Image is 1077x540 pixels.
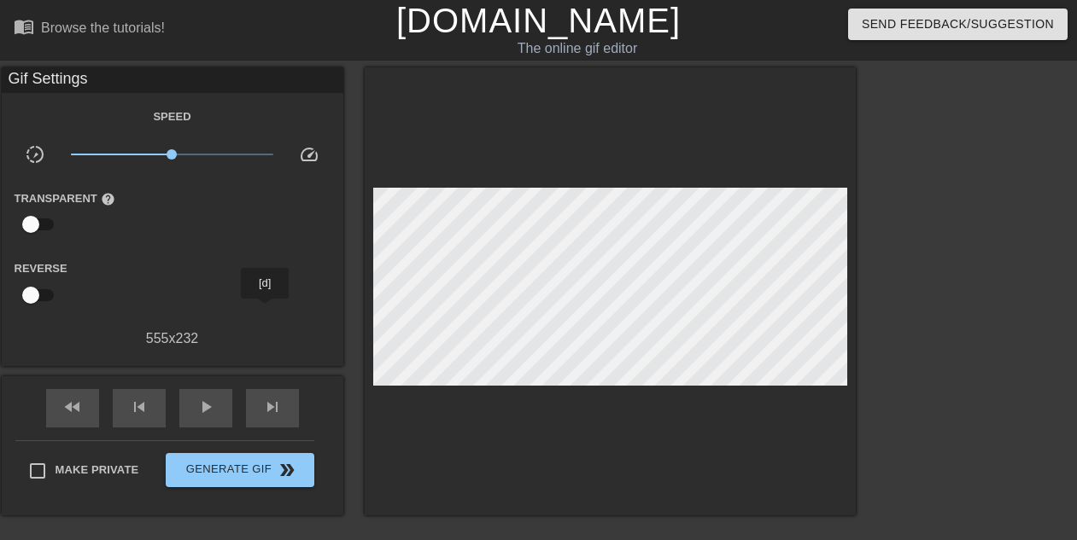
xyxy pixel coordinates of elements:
[2,328,343,349] div: 555 x 232
[848,9,1068,40] button: Send Feedback/Suggestion
[25,144,45,165] span: slow_motion_video
[101,192,115,206] span: help
[196,397,216,417] span: play_arrow
[129,397,149,417] span: skip_previous
[277,460,297,480] span: double_arrow
[153,108,190,125] label: Speed
[396,2,681,39] a: [DOMAIN_NAME]
[15,260,67,277] label: Reverse
[41,20,165,35] div: Browse the tutorials!
[2,67,343,93] div: Gif Settings
[14,16,165,43] a: Browse the tutorials!
[173,460,307,480] span: Generate Gif
[56,462,139,479] span: Make Private
[862,14,1054,35] span: Send Feedback/Suggestion
[14,16,34,37] span: menu_book
[367,38,787,59] div: The online gif editor
[62,397,83,417] span: fast_rewind
[15,190,115,207] label: Transparent
[299,144,319,165] span: speed
[166,453,313,487] button: Generate Gif
[262,397,283,417] span: skip_next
